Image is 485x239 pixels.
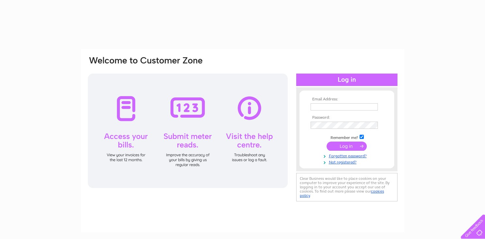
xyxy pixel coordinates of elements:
input: Submit [327,142,367,151]
a: Not registered? [311,159,385,165]
th: Email Address: [309,97,385,102]
a: cookies policy [300,189,384,198]
div: Clear Business would like to place cookies on your computer to improve your experience of the sit... [296,173,397,201]
td: Remember me? [309,134,385,140]
a: Forgotten password? [311,152,385,159]
th: Password: [309,115,385,120]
